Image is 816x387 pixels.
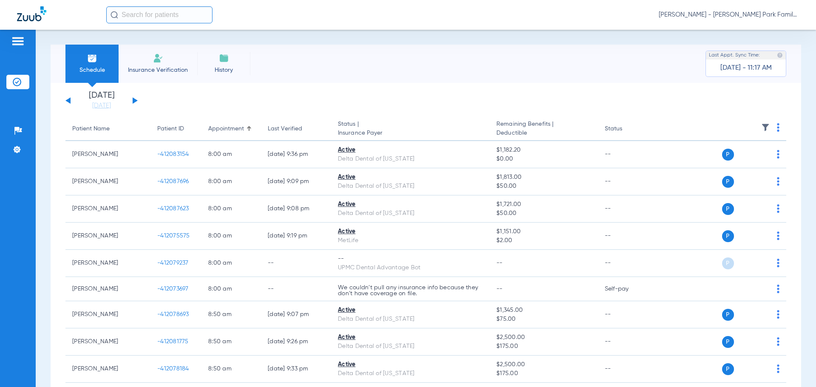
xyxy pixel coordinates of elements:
[261,168,331,195] td: [DATE] 9:09 PM
[496,146,591,155] span: $1,182.20
[777,259,779,267] img: group-dot-blue.svg
[338,254,483,263] div: --
[157,339,189,345] span: -412081775
[338,200,483,209] div: Active
[338,360,483,369] div: Active
[777,337,779,346] img: group-dot-blue.svg
[157,124,195,133] div: Patient ID
[496,182,591,191] span: $50.00
[598,250,655,277] td: --
[201,277,261,301] td: 8:00 AM
[65,168,150,195] td: [PERSON_NAME]
[261,223,331,250] td: [DATE] 9:19 PM
[338,333,483,342] div: Active
[338,173,483,182] div: Active
[722,363,734,375] span: P
[204,66,244,74] span: History
[598,277,655,301] td: Self-pay
[261,195,331,223] td: [DATE] 9:08 PM
[496,315,591,324] span: $75.00
[496,333,591,342] span: $2,500.00
[157,206,189,212] span: -412087623
[338,369,483,378] div: Delta Dental of [US_STATE]
[201,301,261,328] td: 8:50 AM
[261,277,331,301] td: --
[157,260,189,266] span: -412079237
[338,342,483,351] div: Delta Dental of [US_STATE]
[76,91,127,110] li: [DATE]
[496,342,591,351] span: $175.00
[777,150,779,158] img: group-dot-blue.svg
[201,250,261,277] td: 8:00 AM
[157,151,189,157] span: -412083154
[722,149,734,161] span: P
[106,6,212,23] input: Search for patients
[157,366,189,372] span: -412078184
[338,263,483,272] div: UPMC Dental Advantage Bot
[261,301,331,328] td: [DATE] 9:07 PM
[338,227,483,236] div: Active
[338,182,483,191] div: Delta Dental of [US_STATE]
[777,364,779,373] img: group-dot-blue.svg
[338,285,483,297] p: We couldn’t pull any insurance info because they don’t have coverage on file.
[722,176,734,188] span: P
[65,328,150,356] td: [PERSON_NAME]
[125,66,191,74] span: Insurance Verification
[761,123,770,132] img: filter.svg
[72,124,110,133] div: Patient Name
[201,223,261,250] td: 8:00 AM
[338,209,483,218] div: Delta Dental of [US_STATE]
[261,356,331,383] td: [DATE] 9:33 PM
[157,311,189,317] span: -412078693
[157,124,184,133] div: Patient ID
[157,178,189,184] span: -412087696
[157,286,189,292] span: -412073697
[722,257,734,269] span: P
[338,146,483,155] div: Active
[496,173,591,182] span: $1,813.00
[65,195,150,223] td: [PERSON_NAME]
[153,53,163,63] img: Manual Insurance Verification
[65,356,150,383] td: [PERSON_NAME]
[598,223,655,250] td: --
[201,195,261,223] td: 8:00 AM
[110,11,118,19] img: Search Icon
[496,286,503,292] span: --
[496,200,591,209] span: $1,721.00
[709,51,760,59] span: Last Appt. Sync Time:
[65,301,150,328] td: [PERSON_NAME]
[338,155,483,164] div: Delta Dental of [US_STATE]
[268,124,302,133] div: Last Verified
[496,369,591,378] span: $175.00
[261,141,331,168] td: [DATE] 9:36 PM
[11,36,25,46] img: hamburger-icon
[201,356,261,383] td: 8:50 AM
[72,124,144,133] div: Patient Name
[598,117,655,141] th: Status
[208,124,254,133] div: Appointment
[777,285,779,293] img: group-dot-blue.svg
[338,129,483,138] span: Insurance Payer
[76,102,127,110] a: [DATE]
[777,204,779,213] img: group-dot-blue.svg
[219,53,229,63] img: History
[777,177,779,186] img: group-dot-blue.svg
[338,236,483,245] div: MetLife
[87,53,97,63] img: Schedule
[777,310,779,319] img: group-dot-blue.svg
[201,141,261,168] td: 8:00 AM
[331,117,490,141] th: Status |
[17,6,46,21] img: Zuub Logo
[598,356,655,383] td: --
[338,315,483,324] div: Delta Dental of [US_STATE]
[496,209,591,218] span: $50.00
[65,141,150,168] td: [PERSON_NAME]
[65,223,150,250] td: [PERSON_NAME]
[722,309,734,321] span: P
[201,168,261,195] td: 8:00 AM
[777,123,779,132] img: group-dot-blue.svg
[490,117,598,141] th: Remaining Benefits |
[496,227,591,236] span: $1,151.00
[598,328,655,356] td: --
[496,155,591,164] span: $0.00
